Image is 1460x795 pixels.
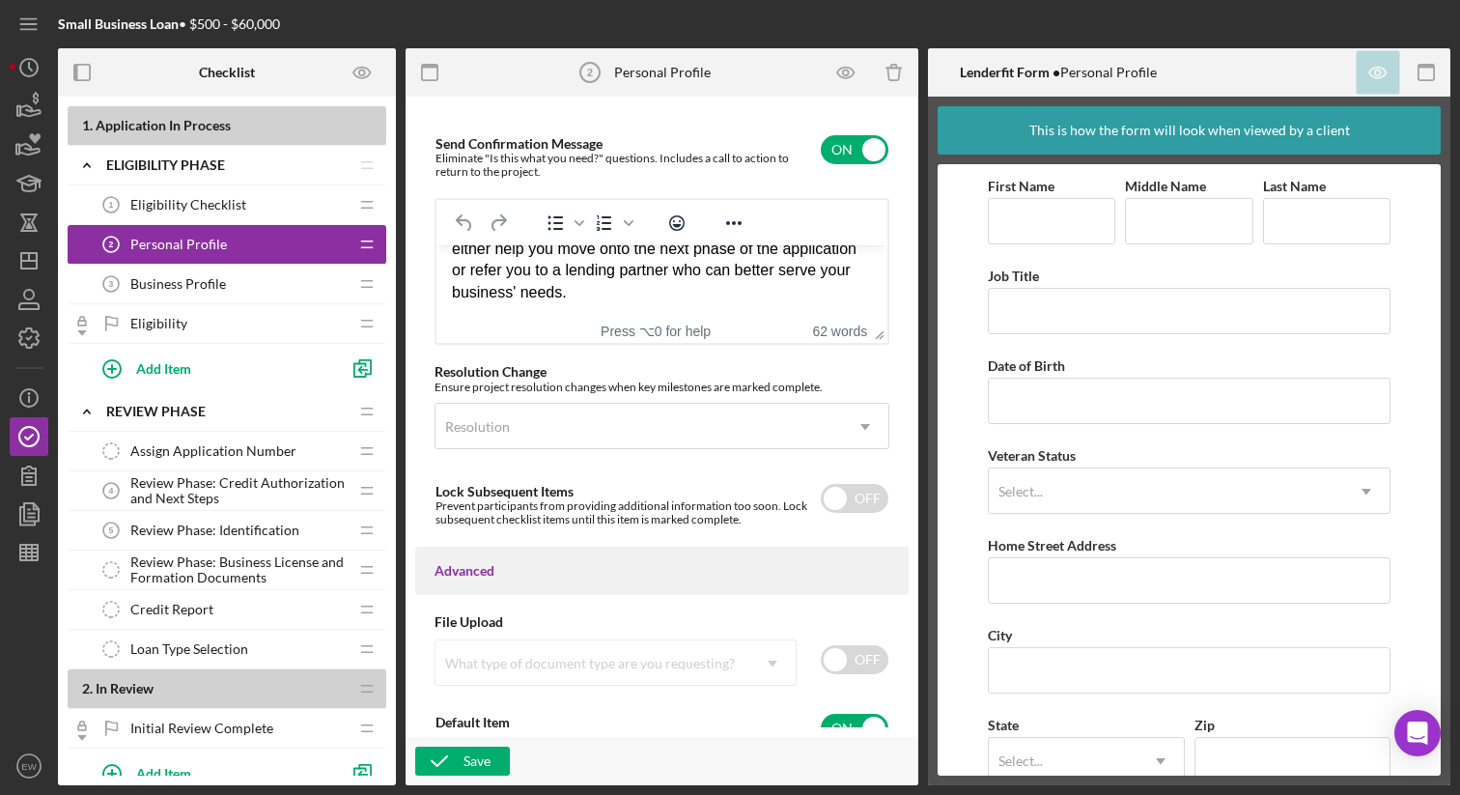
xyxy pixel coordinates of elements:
span: Initial Review Complete [130,721,273,736]
span: Application In Process [96,117,231,133]
div: Add Item [136,350,191,386]
div: Press ⌥0 for help [585,324,726,339]
b: Small Business Loan [58,15,179,32]
div: Advanced [435,563,889,579]
div: Eliminate "Is this what you need?" questions. Includes a call to action to return to the project. [435,152,821,179]
label: Middle Name [1125,178,1206,194]
label: Date of Birth [988,357,1065,374]
label: Default Item [435,714,510,730]
tspan: 3 [109,279,114,289]
div: Personal Profile [960,65,1157,80]
div: Open Intercom Messenger [1394,710,1441,756]
b: Lenderfit Form • [960,64,1060,80]
span: Review Phase: Business License and Formation Documents [130,554,348,585]
div: Add Item [136,754,191,791]
div: Prevent participants from providing additional information too soon. Lock subsequent checklist it... [435,499,821,526]
label: First Name [988,178,1054,194]
label: Home Street Address [988,537,1116,554]
div: Personal Profile [614,65,711,80]
text: EW [21,761,37,772]
button: Redo [482,210,515,237]
div: File Upload [435,614,889,630]
button: Reveal or hide additional toolbar items [717,210,750,237]
button: Undo [448,210,481,237]
button: Add Item [87,349,338,387]
label: Lock Subsequent Items [435,483,574,499]
div: Resolution [445,419,510,435]
button: Emojis [660,210,693,237]
span: Eligibility [130,316,187,331]
span: Business Profile [130,276,226,292]
div: Everyone with 20% or more ownership in the business will be asked to share their name, date of bi... [15,80,435,145]
tspan: 1 [109,200,114,210]
button: Add Item [87,753,338,792]
button: Save [415,747,510,776]
iframe: Rich Text Area [436,245,887,319]
div: Eligibility Phase [106,157,348,173]
label: Job Title [988,268,1039,284]
div: Select... [998,753,1043,769]
div: This form tells us a bit about you and other owners in the company. [15,15,435,59]
button: EW [10,747,48,785]
span: Personal Profile [130,237,227,252]
div: If you do not formal job titles at your business, you can use "Owner." This form should take 10 m... [15,167,435,254]
span: Loan Type Selection [130,641,248,657]
div: This is how the form will look when viewed by a client [1029,106,1350,155]
tspan: 5 [109,525,114,535]
span: Credit Report [130,602,213,617]
span: Assign Application Number [130,443,296,459]
span: Review Phase: Identification [130,523,299,538]
div: Numbered list [588,210,636,237]
span: In Review [96,680,154,696]
label: Send Confirmation Message [435,135,603,152]
tspan: 2 [586,67,592,78]
label: Last Name [1263,178,1326,194]
div: Bullet list [539,210,587,237]
label: Zip [1194,717,1215,733]
span: 1 . [82,117,93,133]
div: Save [463,747,491,776]
span: Review Phase: Credit Authorization and Next Steps [130,475,348,506]
div: Press the Up and Down arrow keys to resize the editor. [867,319,887,343]
span: 2 . [82,680,93,696]
span: Eligibility Checklist [130,197,246,213]
div: Resolution Change [435,364,889,380]
label: City [988,627,1012,643]
div: • $500 - $60,000 [58,16,280,32]
div: Ensure project resolution changes when key milestones are marked complete. [435,381,889,394]
button: 62 words [812,324,867,339]
body: Rich Text Area. Press ALT-0 for help. [15,15,435,253]
tspan: 4 [109,486,114,496]
tspan: 2 [109,240,114,249]
b: Checklist [199,65,255,80]
button: Preview as [341,51,384,95]
div: REVIEW PHASE [106,404,348,419]
div: Select... [998,484,1043,499]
